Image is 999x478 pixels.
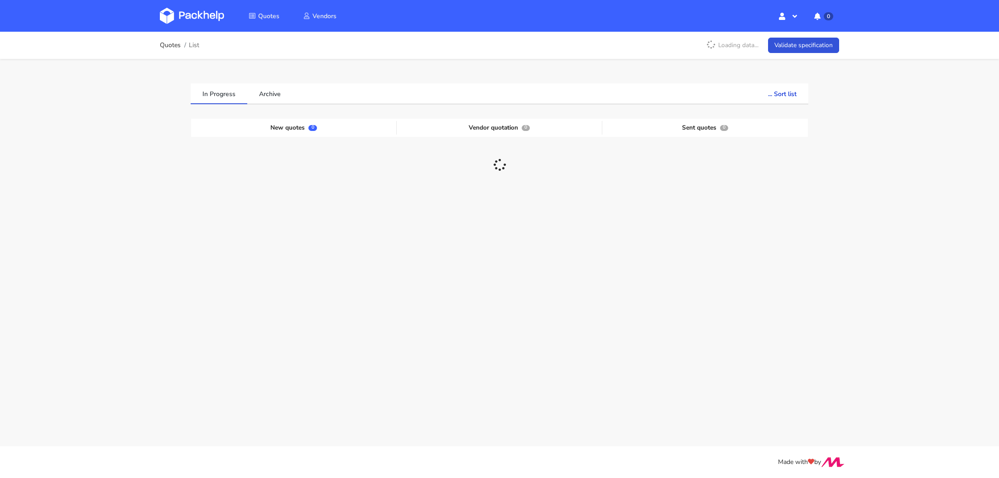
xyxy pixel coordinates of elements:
[160,8,224,24] img: Dashboard
[602,121,808,135] div: Sent quotes
[258,12,279,20] span: Quotes
[824,12,833,20] span: 0
[821,457,845,467] img: Move Closer
[522,125,530,131] span: 0
[247,83,293,103] a: Archive
[768,38,839,53] a: Validate specification
[308,125,317,131] span: 0
[148,457,851,468] div: Made with by
[191,83,247,103] a: In Progress
[160,36,199,54] nav: breadcrumb
[160,42,181,49] a: Quotes
[191,121,397,135] div: New quotes
[756,83,808,103] button: ... Sort list
[702,38,763,53] p: Loading data...
[189,42,199,49] span: List
[312,12,336,20] span: Vendors
[807,8,839,24] button: 0
[720,125,728,131] span: 0
[397,121,602,135] div: Vendor quotation
[238,8,290,24] a: Quotes
[292,8,347,24] a: Vendors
